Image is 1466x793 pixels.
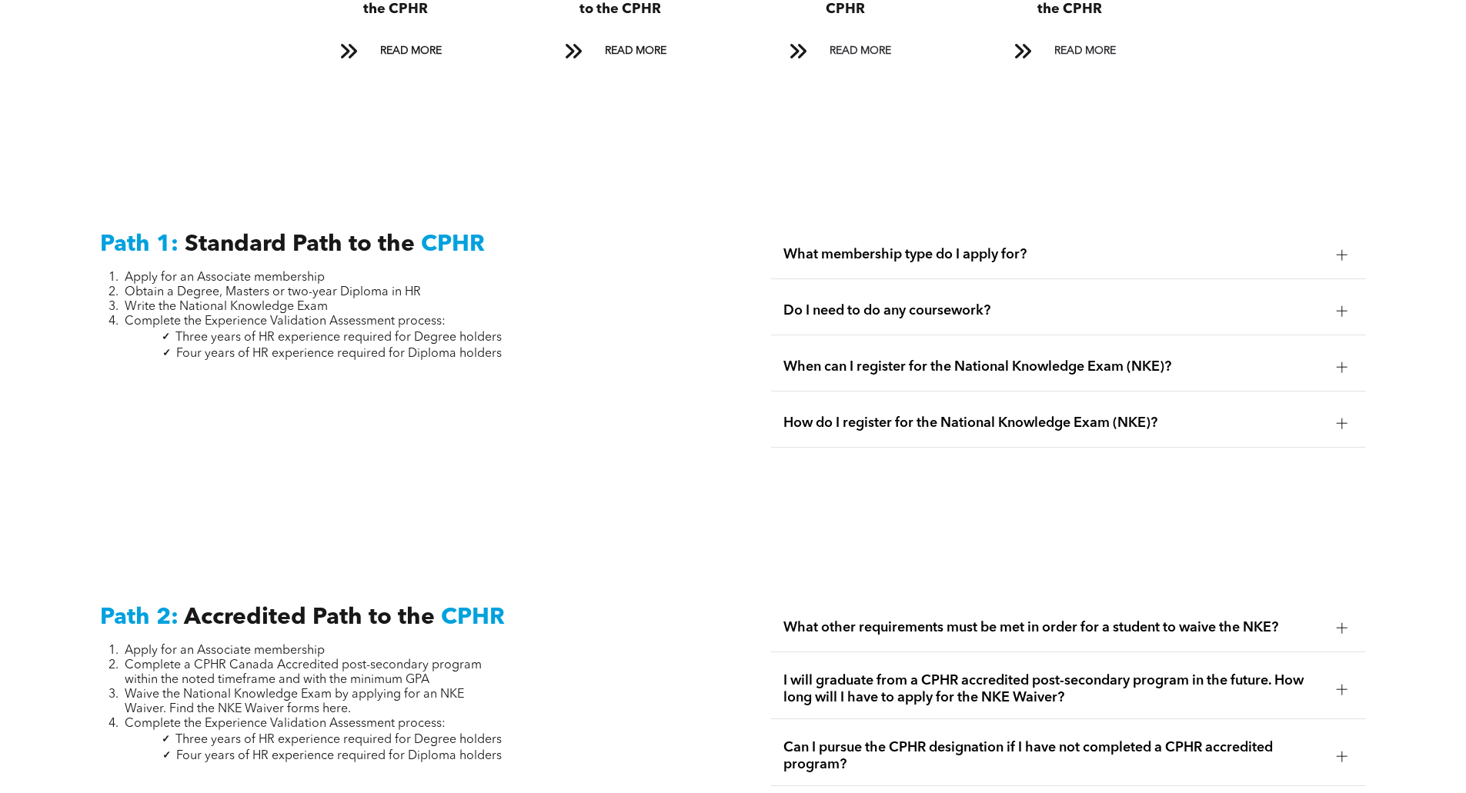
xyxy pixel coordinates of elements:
span: I will graduate from a CPHR accredited post-secondary program in the future. How long will I have... [783,672,1324,706]
a: READ MORE [329,37,462,65]
span: Path 2: [100,606,179,629]
span: Can I pursue the CPHR designation if I have not completed a CPHR accredited program? [783,739,1324,773]
span: Apply for an Associate membership [125,645,325,657]
span: Four years of HR experience required for Diploma holders [176,750,502,762]
span: CPHR [441,606,505,629]
span: What membership type do I apply for? [783,246,1324,263]
span: Three years of HR experience required for Degree holders [175,734,502,746]
span: Obtain a Degree, Masters or two-year Diploma in HR [125,286,421,298]
span: Do I need to do any coursework? [783,302,1324,319]
span: How do I register for the National Knowledge Exam (NKE)? [783,415,1324,431]
span: Four years of HR experience required for Diploma holders [176,348,502,360]
span: READ MORE [824,37,897,65]
a: READ MORE [1003,37,1136,65]
span: Complete a CPHR Canada Accredited post-secondary program within the noted timeframe and with the ... [125,659,482,686]
span: What other requirements must be met in order for a student to waive the NKE? [783,619,1324,636]
span: Accredited Path to the [184,606,435,629]
span: Waive the National Knowledge Exam by applying for an NKE Waiver. Find the NKE Waiver forms here. [125,688,464,715]
span: READ MORE [375,37,447,65]
span: When can I register for the National Knowledge Exam (NKE)? [783,358,1324,375]
span: Path 1: [100,233,179,256]
span: Apply for an Associate membership [125,272,325,284]
a: READ MORE [554,37,686,65]
span: Three years of HR experience required for Degree holders [175,332,502,344]
span: Complete the Experience Validation Assessment process: [125,718,446,730]
span: Write the National Knowledge Exam [125,301,328,313]
a: READ MORE [779,37,911,65]
span: Standard Path to the [185,233,415,256]
span: CPHR [421,233,485,256]
span: READ MORE [599,37,672,65]
span: READ MORE [1049,37,1121,65]
span: Complete the Experience Validation Assessment process: [125,315,446,328]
